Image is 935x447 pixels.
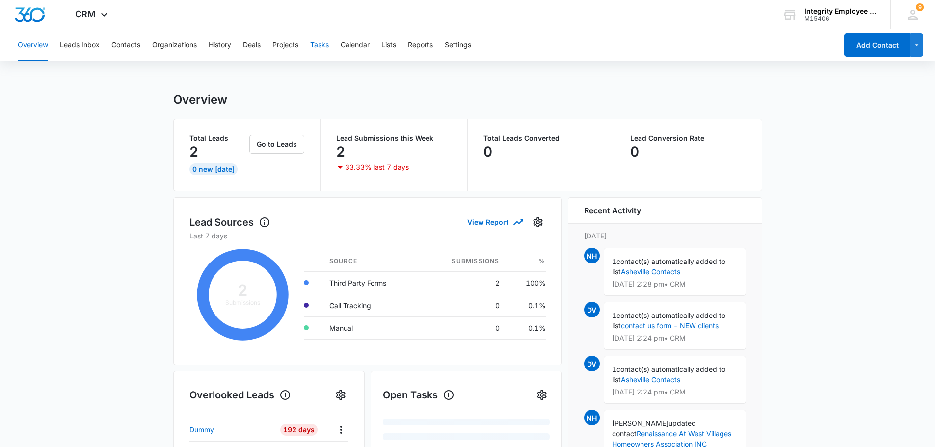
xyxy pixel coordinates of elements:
[630,144,639,159] p: 0
[508,294,546,316] td: 0.1%
[310,29,329,61] button: Tasks
[612,389,738,395] p: [DATE] 2:24 pm • CRM
[280,424,318,436] div: 192 Days
[341,29,370,61] button: Calendar
[530,214,546,230] button: Settings
[584,356,600,371] span: DV
[621,321,719,330] a: contact us form - NEW clients
[189,424,272,435] a: Dummy
[189,144,198,159] p: 2
[584,410,600,425] span: NH
[534,387,550,403] button: Settings
[189,424,214,435] p: Dummy
[916,3,924,11] span: 9
[612,311,616,319] span: 1
[243,29,261,61] button: Deals
[483,135,599,142] p: Total Leads Converted
[18,29,48,61] button: Overview
[612,419,668,427] span: [PERSON_NAME]
[584,205,641,216] h6: Recent Activity
[612,365,616,373] span: 1
[421,316,508,339] td: 0
[336,144,345,159] p: 2
[408,29,433,61] button: Reports
[321,316,421,339] td: Manual
[383,388,454,402] h1: Open Tasks
[173,92,227,107] h1: Overview
[584,248,600,263] span: NH
[333,422,348,437] button: Actions
[612,257,616,265] span: 1
[336,135,452,142] p: Lead Submissions this Week
[467,213,522,231] button: View Report
[612,335,738,342] p: [DATE] 2:24 pm • CRM
[421,251,508,272] th: Submissions
[421,271,508,294] td: 2
[249,135,304,154] button: Go to Leads
[209,29,231,61] button: History
[321,271,421,294] td: Third Party Forms
[421,294,508,316] td: 0
[612,257,725,276] span: contact(s) automatically added to list
[621,267,680,276] a: Asheville Contacts
[483,144,492,159] p: 0
[272,29,298,61] button: Projects
[189,388,291,402] h1: Overlooked Leads
[445,29,471,61] button: Settings
[804,7,876,15] div: account name
[152,29,197,61] button: Organizations
[321,294,421,316] td: Call Tracking
[189,231,546,241] p: Last 7 days
[612,365,725,384] span: contact(s) automatically added to list
[321,251,421,272] th: Source
[612,281,738,288] p: [DATE] 2:28 pm • CRM
[345,164,409,171] p: 33.33% last 7 days
[75,9,96,19] span: CRM
[333,387,348,403] button: Settings
[621,375,680,384] a: Asheville Contacts
[189,163,238,175] div: 0 New [DATE]
[189,135,248,142] p: Total Leads
[508,251,546,272] th: %
[111,29,140,61] button: Contacts
[60,29,100,61] button: Leads Inbox
[508,316,546,339] td: 0.1%
[584,302,600,317] span: DV
[584,231,746,241] p: [DATE]
[916,3,924,11] div: notifications count
[612,311,725,330] span: contact(s) automatically added to list
[381,29,396,61] button: Lists
[630,135,746,142] p: Lead Conversion Rate
[249,140,304,148] a: Go to Leads
[844,33,910,57] button: Add Contact
[189,215,270,230] h1: Lead Sources
[804,15,876,22] div: account id
[508,271,546,294] td: 100%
